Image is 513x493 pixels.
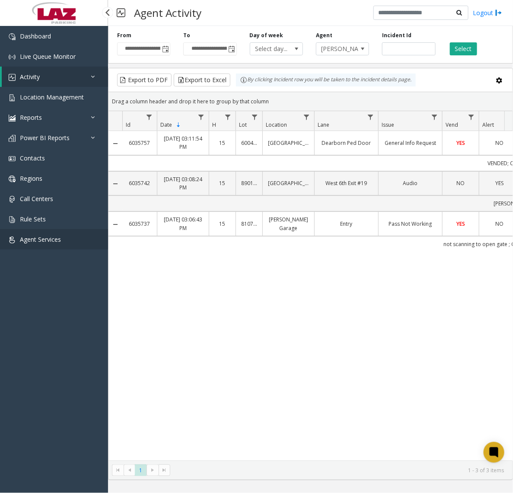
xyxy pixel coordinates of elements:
[20,32,51,40] span: Dashboard
[241,179,257,187] a: 890140
[163,175,204,192] a: [DATE] 03:08:24 PM
[473,8,502,17] a: Logout
[160,43,170,55] span: Toggle popup
[450,42,477,55] button: Select
[382,32,411,39] label: Incident Id
[320,139,373,147] a: Dearborn Ped Door
[482,121,494,128] span: Alert
[20,134,70,142] span: Power BI Reports
[108,180,122,187] a: Collapse Details
[214,139,230,147] a: 15
[266,121,287,128] span: Location
[9,54,16,61] img: 'icon'
[316,32,332,39] label: Agent
[9,115,16,122] img: 'icon'
[9,196,16,203] img: 'icon'
[9,216,16,223] img: 'icon'
[175,467,504,474] kendo-pager-info: 1 - 3 of 3 items
[20,235,61,243] span: Agent Services
[240,77,247,83] img: infoIcon.svg
[301,111,312,123] a: Location Filter Menu
[384,220,437,228] a: Pass Not Working
[117,74,172,86] button: Export to PDF
[268,139,309,147] a: [GEOGRAPHIC_DATA]
[456,220,465,227] span: YES
[127,220,152,228] a: 6035737
[214,179,230,187] a: 15
[174,74,230,86] button: Export to Excel
[163,215,204,232] a: [DATE] 03:06:43 PM
[9,74,16,81] img: 'icon'
[249,111,261,123] a: Lot Filter Menu
[446,121,458,128] span: Vend
[250,43,292,55] span: Select day...
[448,139,474,147] a: YES
[268,179,309,187] a: [GEOGRAPHIC_DATA]
[239,121,247,128] span: Lot
[20,93,84,101] span: Location Management
[9,176,16,182] img: 'icon'
[250,32,284,39] label: Day of week
[117,2,125,23] img: pageIcon
[130,2,206,23] h3: Agent Activity
[214,220,230,228] a: 15
[384,179,437,187] a: Audio
[9,155,16,162] img: 'icon'
[236,74,416,86] div: By clicking Incident row you will be taken to the incident details page.
[108,111,513,460] div: Data table
[9,237,16,243] img: 'icon'
[384,139,437,147] a: General Info Request
[448,179,474,187] a: NO
[222,111,234,123] a: H Filter Menu
[20,52,76,61] span: Live Queue Monitor
[127,139,152,147] a: 6035757
[9,33,16,40] img: 'icon'
[108,94,513,109] div: Drag a column header and drop it here to group by that column
[9,94,16,101] img: 'icon'
[365,111,376,123] a: Lane Filter Menu
[456,139,465,147] span: YES
[20,113,42,122] span: Reports
[457,179,465,187] span: NO
[465,111,477,123] a: Vend Filter Menu
[241,139,257,147] a: 600405
[212,121,216,128] span: H
[195,111,207,123] a: Date Filter Menu
[127,179,152,187] a: 6035742
[20,215,46,223] span: Rule Sets
[117,32,131,39] label: From
[382,121,394,128] span: Issue
[318,121,329,128] span: Lane
[241,220,257,228] a: 810753
[9,135,16,142] img: 'icon'
[163,134,204,151] a: [DATE] 03:11:54 PM
[20,195,53,203] span: Call Centers
[20,154,45,162] span: Contacts
[20,174,42,182] span: Regions
[175,122,182,128] span: Sortable
[135,464,147,476] span: Page 1
[108,221,122,228] a: Collapse Details
[495,8,502,17] img: logout
[20,73,40,81] span: Activity
[126,121,131,128] span: Id
[143,111,155,123] a: Id Filter Menu
[448,220,474,228] a: YES
[320,220,373,228] a: Entry
[227,43,236,55] span: Toggle popup
[320,179,373,187] a: West 6th Exit #19
[2,67,108,87] a: Activity
[108,140,122,147] a: Collapse Details
[429,111,440,123] a: Issue Filter Menu
[268,215,309,232] a: [PERSON_NAME] Garage
[160,121,172,128] span: Date
[183,32,190,39] label: To
[316,43,358,55] span: [PERSON_NAME]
